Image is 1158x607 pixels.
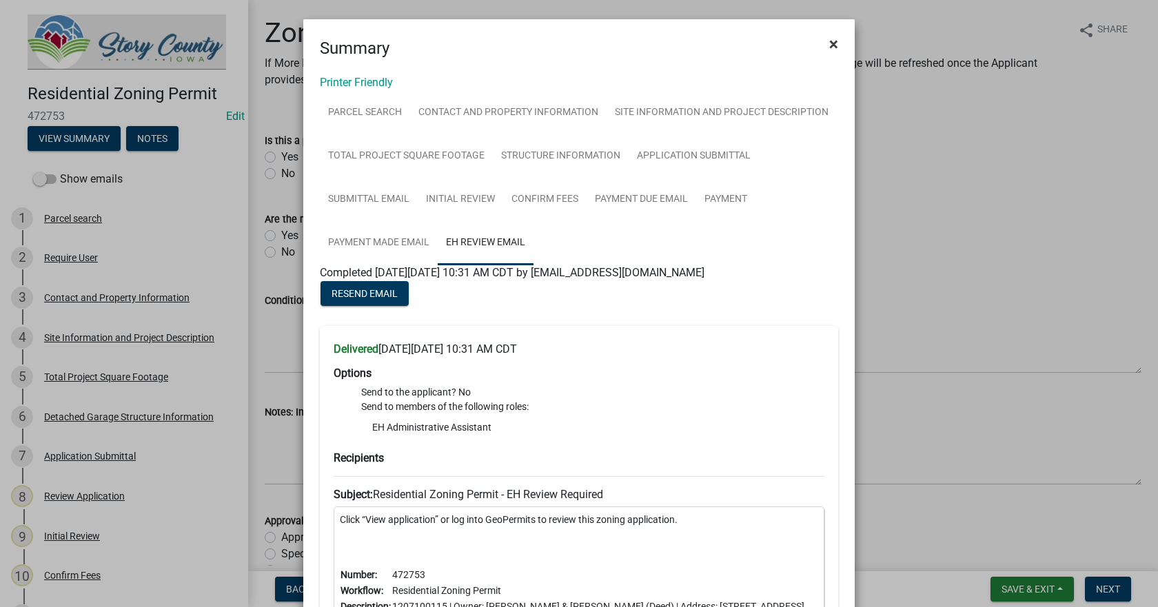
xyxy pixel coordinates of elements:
[410,91,607,135] a: Contact and Property Information
[361,417,824,438] li: EH Administrative Assistant
[438,221,534,265] a: EH Review Email
[629,134,759,178] a: Application Submittal
[341,585,383,596] b: Workflow:
[334,342,378,356] strong: Delivered
[493,134,629,178] a: Structure Information
[334,342,824,356] h6: [DATE][DATE] 10:31 AM CDT
[829,34,838,54] span: ×
[334,367,372,380] strong: Options
[392,567,805,583] td: 472753
[340,513,818,527] p: Click “View application” or log into GeoPermits to review this zoning application.
[320,76,393,89] a: Printer Friendly
[334,488,824,501] h6: Residential Zoning Permit - EH Review Required
[696,178,755,222] a: Payment
[320,266,704,279] span: Completed [DATE][DATE] 10:31 AM CDT by [EMAIL_ADDRESS][DOMAIN_NAME]
[320,36,389,61] h4: Summary
[587,178,696,222] a: Payment Due Email
[334,488,373,501] strong: Subject:
[332,288,398,299] span: Resend Email
[818,25,849,63] button: Close
[392,583,805,599] td: Residential Zoning Permit
[418,178,503,222] a: Initial Review
[361,400,824,440] li: Send to members of the following roles:
[361,385,824,400] li: Send to the applicant? No
[341,569,377,580] b: Number:
[320,91,410,135] a: Parcel search
[320,134,493,178] a: Total Project Square Footage
[320,221,438,265] a: Payment Made Email
[334,451,384,464] strong: Recipients
[321,281,409,306] button: Resend Email
[503,178,587,222] a: Confirm Fees
[320,178,418,222] a: Submittal Email
[607,91,837,135] a: Site Information and Project Description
